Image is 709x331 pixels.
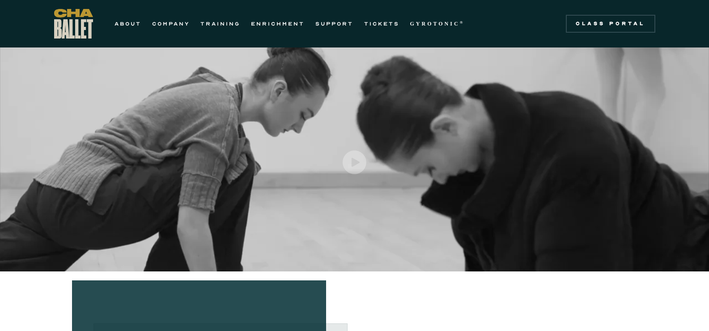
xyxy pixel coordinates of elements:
a: ABOUT [115,18,141,29]
a: TRAINING [200,18,240,29]
a: Class Portal [566,15,655,33]
a: SUPPORT [315,18,353,29]
a: ENRICHMENT [251,18,305,29]
a: TICKETS [364,18,399,29]
a: home [54,9,93,39]
a: GYROTONIC® [410,18,465,29]
div: Class Portal [571,20,650,27]
a: COMPANY [152,18,190,29]
strong: GYROTONIC [410,21,460,27]
sup: ® [460,20,465,25]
